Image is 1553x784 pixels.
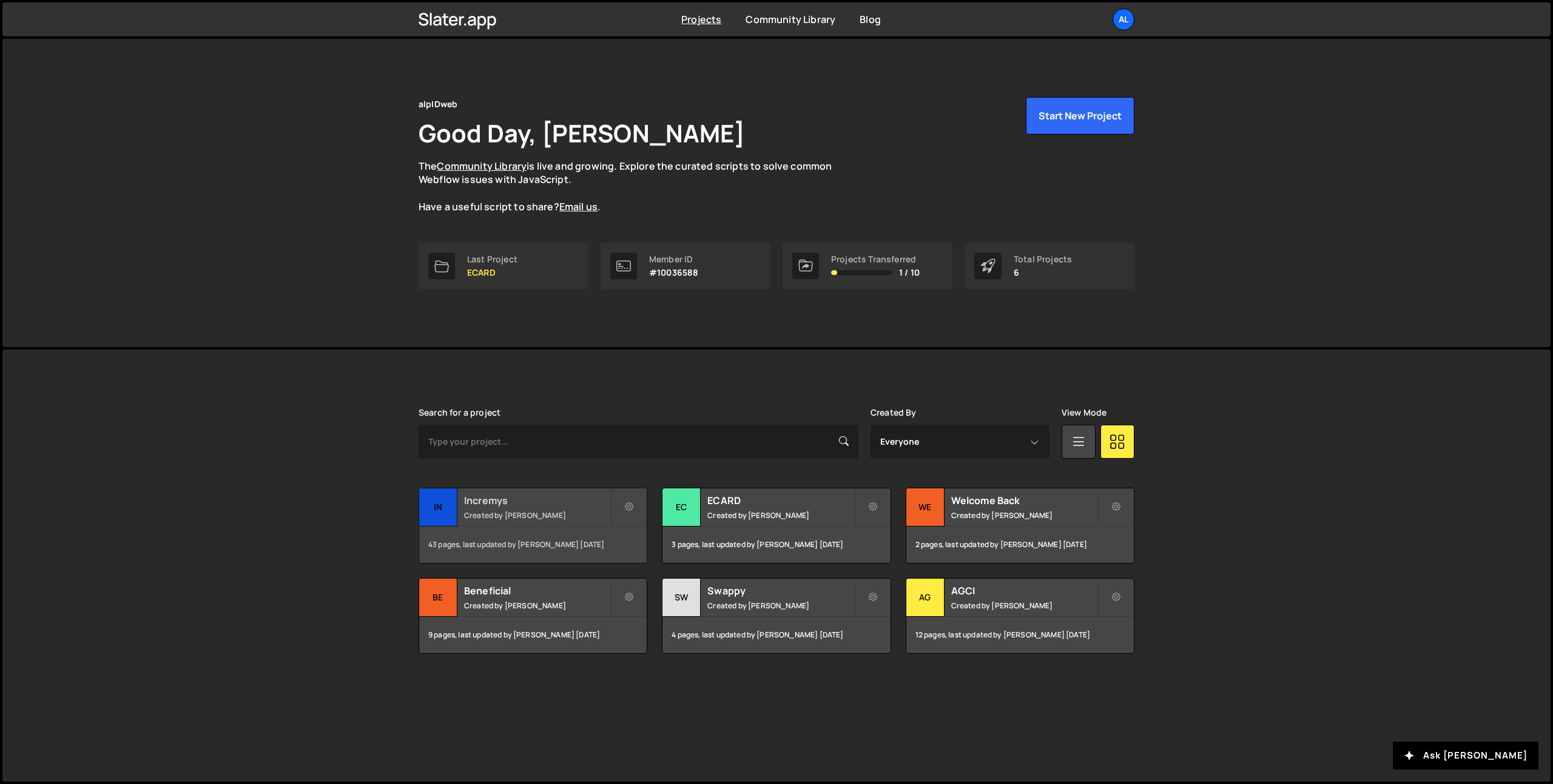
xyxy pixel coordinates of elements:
[662,578,891,654] a: Sw Swappy Created by [PERSON_NAME] 4 pages, last updated by [PERSON_NAME] [DATE]
[419,243,588,289] a: Last Project ECARD
[419,488,647,563] a: In Incremys Created by [PERSON_NAME] 43 pages, last updated by [PERSON_NAME] [DATE]
[1393,742,1538,769] button: Ask [PERSON_NAME]
[419,159,855,214] p: The is live and growing. Explore the curated scripts to solve common Webflow issues with JavaScri...
[871,408,917,417] label: Created By
[831,254,920,264] div: Projects Transferred
[906,527,1134,563] div: 2 pages, last updated by [PERSON_NAME] [DATE]
[467,254,517,264] div: Last Project
[662,488,891,563] a: EC ECARD Created by [PERSON_NAME] 3 pages, last updated by [PERSON_NAME] [DATE]
[649,268,698,277] p: #10036588
[906,488,945,527] div: We
[707,494,854,507] h2: ECARD
[559,200,598,213] a: Email us
[746,13,835,26] a: Community Library
[419,488,457,527] div: In
[707,584,854,597] h2: Swappy
[951,584,1097,597] h2: AGCI
[649,254,698,264] div: Member ID
[662,617,890,653] div: 4 pages, last updated by [PERSON_NAME] [DATE]
[1014,268,1072,277] p: 6
[419,408,500,417] label: Search for a project
[419,578,647,654] a: Be Beneficial Created by [PERSON_NAME] 9 pages, last updated by [PERSON_NAME] [DATE]
[906,617,1134,653] div: 12 pages, last updated by [PERSON_NAME] [DATE]
[419,527,647,563] div: 43 pages, last updated by [PERSON_NAME] [DATE]
[1062,408,1107,417] label: View Mode
[1014,254,1072,264] div: Total Projects
[707,600,854,611] small: Created by [PERSON_NAME]
[899,268,920,277] span: 1 / 10
[1026,97,1134,135] button: Start New Project
[464,510,610,520] small: Created by [PERSON_NAME]
[707,510,854,520] small: Created by [PERSON_NAME]
[906,579,945,617] div: AG
[464,584,610,597] h2: Beneficial
[951,510,1097,520] small: Created by [PERSON_NAME]
[951,600,1097,611] small: Created by [PERSON_NAME]
[467,268,517,277] p: ECARD
[419,617,647,653] div: 9 pages, last updated by [PERSON_NAME] [DATE]
[437,159,527,173] a: Community Library
[464,600,610,611] small: Created by [PERSON_NAME]
[419,579,457,617] div: Be
[906,488,1134,563] a: We Welcome Back Created by [PERSON_NAME] 2 pages, last updated by [PERSON_NAME] [DATE]
[1113,8,1134,30] a: al
[662,488,701,527] div: EC
[681,13,721,26] a: Projects
[860,13,881,26] a: Blog
[906,578,1134,654] a: AG AGCI Created by [PERSON_NAME] 12 pages, last updated by [PERSON_NAME] [DATE]
[419,116,745,150] h1: Good Day, [PERSON_NAME]
[951,494,1097,507] h2: Welcome Back
[464,494,610,507] h2: Incremys
[419,425,858,459] input: Type your project...
[419,97,457,111] div: alpIDweb
[662,527,890,563] div: 3 pages, last updated by [PERSON_NAME] [DATE]
[662,579,701,617] div: Sw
